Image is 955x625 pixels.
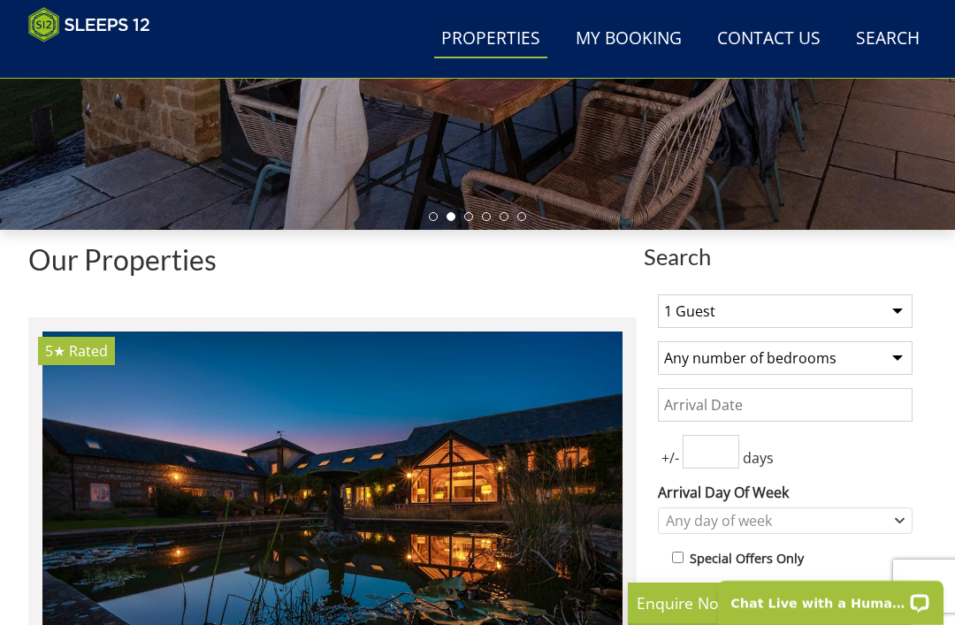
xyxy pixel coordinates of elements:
[739,447,777,469] span: days
[644,244,927,269] span: Search
[569,19,689,59] a: My Booking
[45,341,65,361] span: House On The Hill has a 5 star rating under the Quality in Tourism Scheme
[28,244,637,275] h1: Our Properties
[690,549,804,568] label: Special Offers Only
[710,19,828,59] a: Contact Us
[849,19,927,59] a: Search
[661,511,890,530] div: Any day of week
[637,591,902,614] p: Enquire Now
[658,447,683,469] span: +/-
[658,507,913,534] div: Combobox
[28,7,150,42] img: Sleeps 12
[707,569,955,625] iframe: LiveChat chat widget
[69,341,108,361] span: Rated
[658,388,913,422] input: Arrival Date
[434,19,547,59] a: Properties
[658,482,913,503] label: Arrival Day Of Week
[19,53,205,68] iframe: Customer reviews powered by Trustpilot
